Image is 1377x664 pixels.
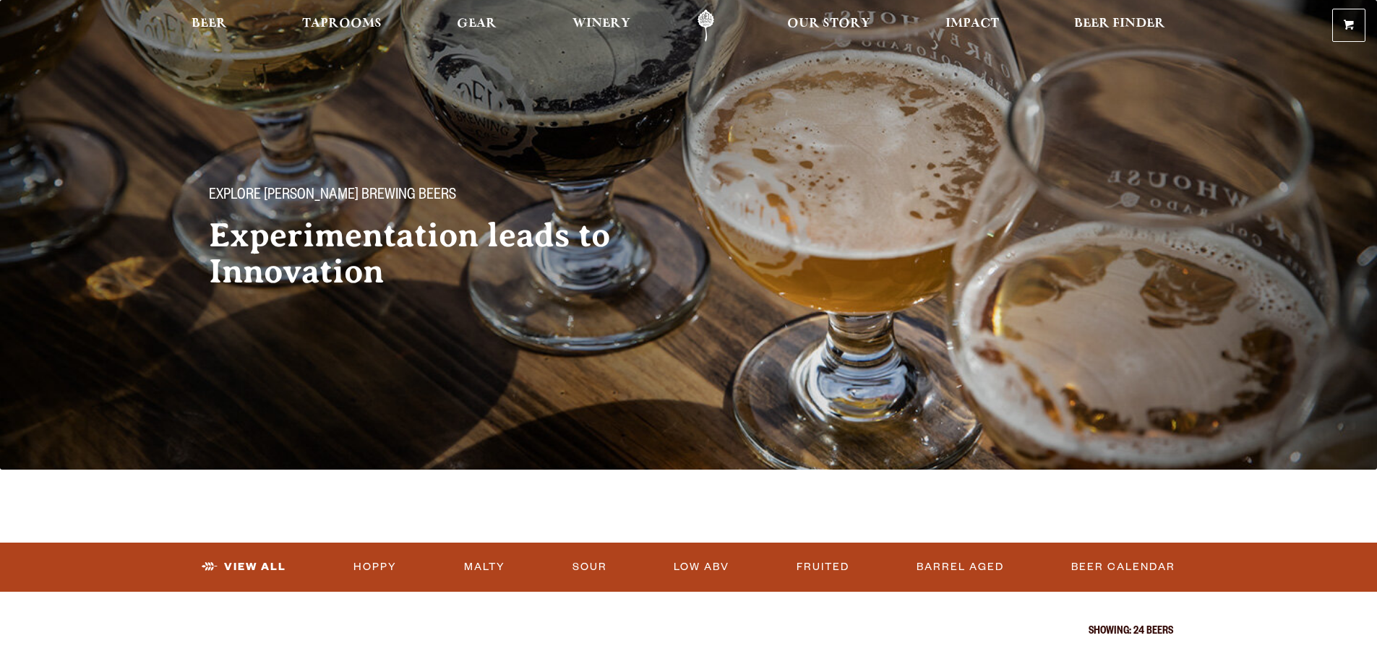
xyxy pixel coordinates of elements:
[778,9,880,42] a: Our Story
[205,626,1173,638] p: Showing: 24 Beers
[209,217,660,290] h2: Experimentation leads to Innovation
[679,9,733,42] a: Odell Home
[192,18,227,30] span: Beer
[911,551,1010,584] a: Barrel Aged
[936,9,1008,42] a: Impact
[302,18,382,30] span: Taprooms
[668,551,735,584] a: Low ABV
[563,9,640,42] a: Winery
[787,18,870,30] span: Our Story
[209,187,456,206] span: Explore [PERSON_NAME] Brewing Beers
[458,551,511,584] a: Malty
[1074,18,1165,30] span: Beer Finder
[791,551,855,584] a: Fruited
[293,9,391,42] a: Taprooms
[182,9,236,42] a: Beer
[945,18,999,30] span: Impact
[348,551,403,584] a: Hoppy
[567,551,613,584] a: Sour
[1065,551,1181,584] a: Beer Calendar
[196,551,292,584] a: View All
[447,9,506,42] a: Gear
[457,18,497,30] span: Gear
[572,18,630,30] span: Winery
[1065,9,1175,42] a: Beer Finder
